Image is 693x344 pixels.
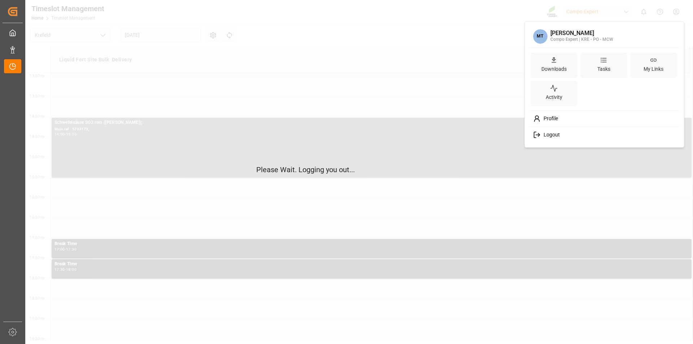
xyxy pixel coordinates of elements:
span: Profile [541,116,558,122]
div: Compo Expert | KRE - PO - MCW [550,36,613,43]
div: Activity [544,92,564,103]
div: Tasks [596,64,612,74]
div: My Links [642,64,665,74]
span: MT [533,29,548,44]
span: Logout [541,132,560,138]
p: Please Wait. Logging you out... [256,164,437,175]
div: Downloads [540,64,568,74]
div: [PERSON_NAME] [550,30,613,36]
